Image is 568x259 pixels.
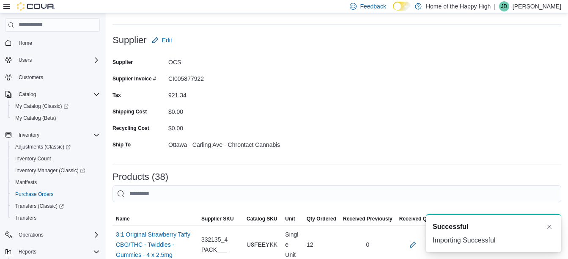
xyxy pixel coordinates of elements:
[113,108,147,115] label: Shipping Cost
[168,88,282,99] div: 921.34
[15,215,36,221] span: Transfers
[12,189,100,199] span: Purchase Orders
[247,240,277,250] span: U8FEEYKK
[19,132,39,138] span: Inventory
[15,38,100,48] span: Home
[15,72,47,83] a: Customers
[494,1,496,11] p: |
[168,138,282,148] div: Ottawa - Carling Ave - Chrontact Cannabis
[8,176,103,188] button: Manifests
[513,1,561,11] p: [PERSON_NAME]
[12,165,88,176] a: Inventory Manager (Classic)
[15,247,40,257] button: Reports
[15,155,51,162] span: Inventory Count
[15,143,71,150] span: Adjustments (Classic)
[12,177,100,187] span: Manifests
[19,248,36,255] span: Reports
[15,203,64,209] span: Transfers (Classic)
[12,113,60,123] a: My Catalog (Beta)
[15,72,100,83] span: Customers
[113,92,121,99] label: Tax
[113,185,561,202] input: This is a search bar. After typing your query, hit enter to filter the results lower in the page.
[148,32,176,49] button: Edit
[168,72,282,82] div: CI005877922
[8,112,103,124] button: My Catalog (Beta)
[2,229,103,241] button: Operations
[8,100,103,112] a: My Catalog (Classic)
[116,215,130,222] span: Name
[15,130,100,140] span: Inventory
[113,59,133,66] label: Supplier
[15,230,47,240] button: Operations
[307,215,336,222] span: Qty Ordered
[8,141,103,153] a: Adjustments (Classic)
[12,213,100,223] span: Transfers
[15,115,56,121] span: My Catalog (Beta)
[12,113,100,123] span: My Catalog (Beta)
[433,235,554,245] div: Importing Successful
[8,212,103,224] button: Transfers
[2,37,103,49] button: Home
[243,212,282,226] button: Catalog SKU
[15,55,35,65] button: Users
[113,212,198,226] button: Name
[15,179,37,186] span: Manifests
[15,89,100,99] span: Catalog
[12,154,55,164] a: Inventory Count
[433,222,554,232] div: Notification
[12,165,100,176] span: Inventory Manager (Classic)
[2,88,103,100] button: Catalog
[12,101,100,111] span: My Catalog (Classic)
[19,231,44,238] span: Operations
[17,2,55,11] img: Cova
[433,222,468,232] span: Successful
[2,129,103,141] button: Inventory
[8,188,103,200] button: Purchase Orders
[12,201,67,211] a: Transfers (Classic)
[8,153,103,165] button: Inventory Count
[285,215,295,222] span: Unit
[15,55,100,65] span: Users
[15,130,43,140] button: Inventory
[15,230,100,240] span: Operations
[201,215,234,222] span: Supplier SKU
[2,246,103,258] button: Reports
[12,177,40,187] a: Manifests
[12,189,57,199] a: Purchase Orders
[113,125,149,132] label: Recycling Cost
[393,2,411,11] input: Dark Mode
[15,167,85,174] span: Inventory Manager (Classic)
[544,222,554,232] button: Dismiss toast
[198,212,243,226] button: Supplier SKU
[12,201,100,211] span: Transfers (Classic)
[15,38,36,48] a: Home
[19,57,32,63] span: Users
[303,236,340,253] div: 12
[113,141,131,148] label: Ship To
[113,35,147,45] h3: Supplier
[501,1,508,11] span: JD
[113,75,156,82] label: Supplier Invoice #
[12,142,100,152] span: Adjustments (Classic)
[8,200,103,212] a: Transfers (Classic)
[162,36,172,44] span: Edit
[12,213,40,223] a: Transfers
[15,89,39,99] button: Catalog
[15,103,69,110] span: My Catalog (Classic)
[168,55,282,66] div: OCS
[499,1,509,11] div: Joel Davey
[8,165,103,176] a: Inventory Manager (Classic)
[2,71,103,83] button: Customers
[19,91,36,98] span: Catalog
[19,40,32,47] span: Home
[168,105,282,115] div: $0.00
[15,247,100,257] span: Reports
[340,236,396,253] div: 0
[113,172,168,182] h3: Products (38)
[15,191,54,198] span: Purchase Orders
[12,142,74,152] a: Adjustments (Classic)
[360,2,386,11] span: Feedback
[343,215,392,222] span: Received Previously
[2,54,103,66] button: Users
